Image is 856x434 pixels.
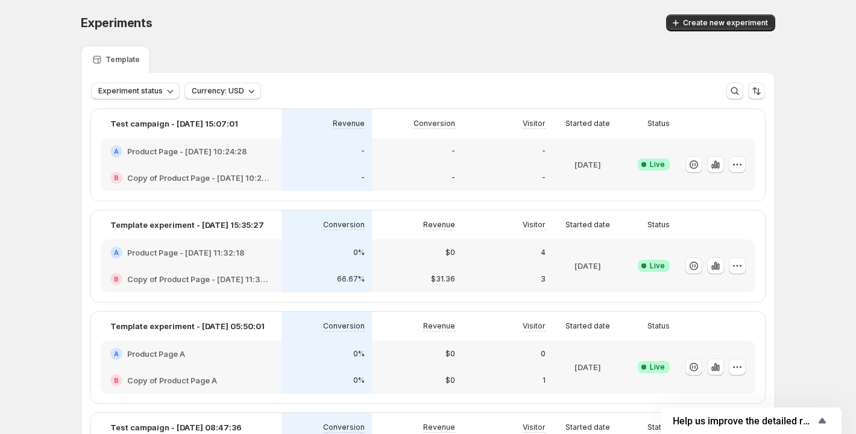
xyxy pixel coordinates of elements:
[81,16,153,30] span: Experiments
[114,148,119,155] h2: A
[127,374,217,386] h2: Copy of Product Page A
[647,220,670,230] p: Status
[114,350,119,357] h2: A
[565,423,610,432] p: Started date
[523,119,546,128] p: Visitor
[541,274,546,284] p: 3
[543,376,546,385] p: 1
[114,174,119,181] h2: B
[105,55,140,64] p: Template
[452,173,455,183] p: -
[110,421,242,433] p: Test campaign - [DATE] 08:47:36
[650,160,665,169] span: Live
[574,361,601,373] p: [DATE]
[353,248,365,257] p: 0%
[127,145,247,157] h2: Product Page - [DATE] 10:24:28
[565,220,610,230] p: Started date
[565,119,610,128] p: Started date
[523,321,546,331] p: Visitor
[127,172,272,184] h2: Copy of Product Page - [DATE] 10:24:28
[127,348,185,360] h2: Product Page A
[574,260,601,272] p: [DATE]
[574,159,601,171] p: [DATE]
[192,86,244,96] span: Currency: USD
[523,423,546,432] p: Visitor
[110,118,238,130] p: Test campaign - [DATE] 15:07:01
[353,349,365,359] p: 0%
[114,377,119,384] h2: B
[673,414,829,428] button: Show survey - Help us improve the detailed report for A/B campaigns
[445,248,455,257] p: $0
[647,423,670,432] p: Status
[542,146,546,156] p: -
[114,249,119,256] h2: A
[673,415,815,427] span: Help us improve the detailed report for A/B campaigns
[423,321,455,331] p: Revenue
[127,247,245,259] h2: Product Page - [DATE] 11:32:18
[127,273,272,285] h2: Copy of Product Page - [DATE] 11:32:18
[650,362,665,372] span: Live
[423,423,455,432] p: Revenue
[114,275,119,283] h2: B
[445,376,455,385] p: $0
[523,220,546,230] p: Visitor
[445,349,455,359] p: $0
[666,14,775,31] button: Create new experiment
[647,321,670,331] p: Status
[452,146,455,156] p: -
[647,119,670,128] p: Status
[423,220,455,230] p: Revenue
[748,83,765,99] button: Sort the results
[361,146,365,156] p: -
[542,173,546,183] p: -
[361,173,365,183] p: -
[91,83,180,99] button: Experiment status
[541,248,546,257] p: 4
[110,320,265,332] p: Template experiment - [DATE] 05:50:01
[184,83,261,99] button: Currency: USD
[337,274,365,284] p: 66.67%
[431,274,455,284] p: $31.36
[323,423,365,432] p: Conversion
[565,321,610,331] p: Started date
[323,220,365,230] p: Conversion
[110,219,264,231] p: Template experiment - [DATE] 15:35:27
[323,321,365,331] p: Conversion
[98,86,163,96] span: Experiment status
[683,18,768,28] span: Create new experiment
[650,261,665,271] span: Live
[414,119,455,128] p: Conversion
[353,376,365,385] p: 0%
[541,349,546,359] p: 0
[333,119,365,128] p: Revenue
